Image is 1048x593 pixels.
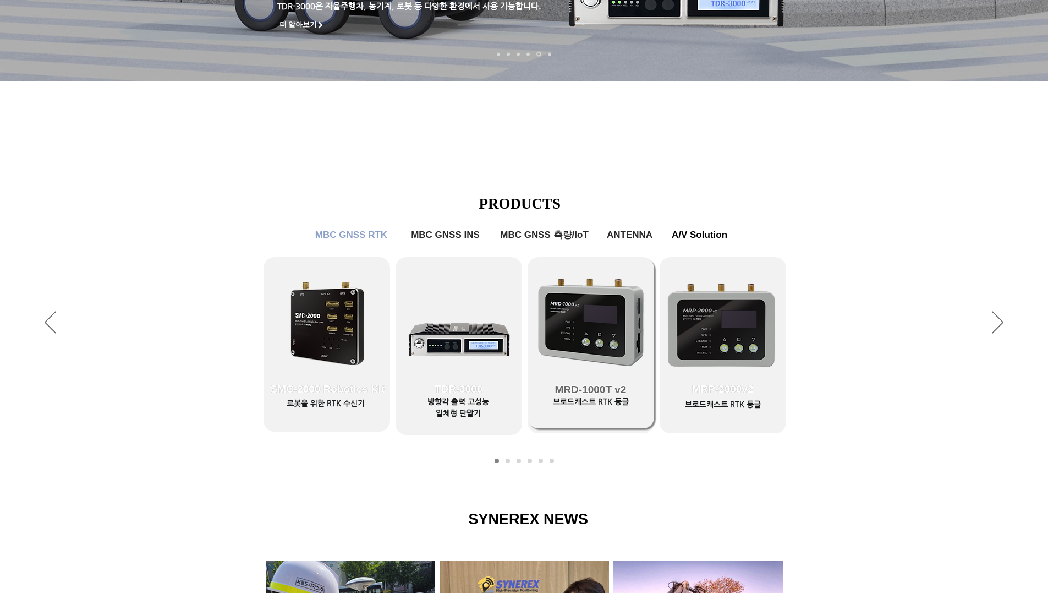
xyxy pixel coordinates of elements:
button: 이전 [45,311,56,335]
span: A/V Solution [672,230,727,241]
a: ANTENNA [539,459,543,463]
span: SMC-2000 Robotics Kit [271,383,385,395]
a: TDR-3000 [396,257,522,428]
span: MBC GNSS RTK [315,230,387,241]
nav: 슬라이드 [493,52,555,57]
span: MBC GNSS 측량/IoT [500,229,589,241]
a: A/V Solution [550,459,554,463]
a: 드론 8 - SMC 2000 [507,52,510,56]
a: 정밀농업 [548,52,551,56]
a: A/V Solution [664,224,736,246]
span: MRD-1000T v2 [555,384,627,396]
a: ANTENNA [602,224,657,246]
a: MBC GNSS RTK2 [506,459,510,463]
a: MBC GNSS 측량/IoT [528,459,532,463]
iframe: Wix Chat [921,546,1048,593]
a: MBC GNSS RTK [308,224,396,246]
a: 측량 IoT [517,52,520,56]
a: MBC GNSS INS [404,224,487,246]
a: MBC GNSS 측량/IoT [492,224,597,246]
span: MBC GNSS INS [411,230,480,241]
a: MRP-2000v2 [660,257,786,428]
nav: 슬라이드 [491,459,557,463]
span: ANTENNA [607,230,652,241]
button: 다음 [992,311,1003,335]
a: 로봇- SMC 2000 [497,52,500,56]
span: TDR-3000 [435,383,483,395]
span: SYNEREX NEWS [469,511,589,527]
a: 로봇 [536,52,541,57]
a: 자율주행 [526,52,530,56]
span: PRODUCTS [479,195,561,212]
a: MBC GNSS INS [517,459,521,463]
span: MRP-2000v2 [692,383,754,395]
a: SMC-2000 Robotics Kit [265,257,391,428]
a: MRD-1000T v2 [528,258,654,428]
a: MBC GNSS RTK1 [495,459,499,463]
